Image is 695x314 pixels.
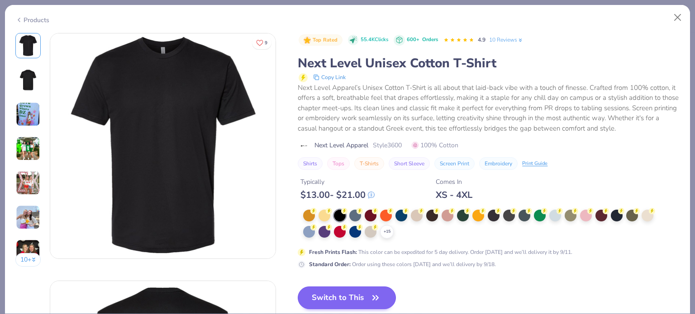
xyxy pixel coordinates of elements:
[300,177,375,187] div: Typically
[298,55,680,72] div: Next Level Unisex Cotton T-Shirt
[314,141,368,150] span: Next Level Apparel
[389,157,430,170] button: Short Sleeve
[299,34,342,46] button: Badge Button
[669,9,686,26] button: Close
[17,35,39,56] img: Front
[265,41,267,45] span: 9
[407,36,438,44] div: 600+
[300,189,375,201] div: $ 13.00 - $ 21.00
[309,261,351,268] strong: Standard Order :
[434,157,475,170] button: Screen Print
[313,37,338,42] span: Top Rated
[436,177,472,187] div: Comes In
[373,141,402,150] span: Style 3600
[16,205,40,230] img: User generated content
[298,142,310,150] img: brand logo
[443,33,474,47] div: 4.9 Stars
[354,157,384,170] button: T-Shirts
[436,189,472,201] div: XS - 4XL
[327,157,350,170] button: Tops
[16,171,40,195] img: User generated content
[422,36,438,43] span: Orders
[298,286,396,309] button: Switch to This
[479,157,518,170] button: Embroidery
[50,33,276,258] img: Front
[304,37,311,44] img: Top Rated sort
[15,15,49,25] div: Products
[298,157,323,170] button: Shirts
[522,160,547,168] div: Print Guide
[16,102,40,127] img: User generated content
[16,239,40,264] img: User generated content
[489,36,524,44] a: 10 Reviews
[15,253,41,267] button: 10+
[384,229,390,235] span: + 15
[16,136,40,161] img: User generated content
[478,36,486,43] span: 4.9
[252,36,271,49] button: Like
[309,260,496,268] div: Order using these colors [DATE] and we’ll delivery by 9/18.
[361,36,388,44] span: 55.4K Clicks
[310,72,348,83] button: copy to clipboard
[309,248,357,256] strong: Fresh Prints Flash :
[412,141,458,150] span: 100% Cotton
[17,69,39,91] img: Back
[309,248,572,256] div: This color can be expedited for 5 day delivery. Order [DATE] and we’ll delivery it by 9/11.
[298,83,680,134] div: Next Level Apparel’s Unisex Cotton T-Shirt is all about that laid-back vibe with a touch of fines...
